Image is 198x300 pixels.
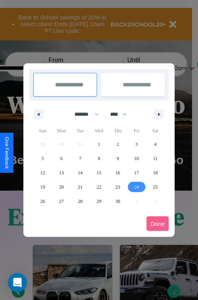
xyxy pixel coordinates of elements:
[115,194,120,208] span: 30
[79,151,82,166] span: 7
[153,180,158,194] span: 25
[40,180,45,194] span: 19
[97,180,101,194] span: 22
[78,180,83,194] span: 21
[135,137,138,151] span: 3
[115,180,120,194] span: 23
[127,151,146,166] button: 10
[109,180,127,194] button: 23
[98,151,100,166] span: 8
[89,151,108,166] button: 8
[33,166,52,180] button: 12
[89,124,108,137] span: Wed
[8,273,27,292] div: Open Intercom Messenger
[127,124,146,137] span: Fri
[109,194,127,208] button: 30
[60,151,63,166] span: 6
[134,151,139,166] span: 10
[146,124,165,137] span: Sat
[134,180,139,194] span: 24
[78,194,83,208] span: 28
[33,151,52,166] button: 5
[147,216,169,231] button: Done
[89,137,108,151] button: 1
[4,137,10,169] div: Give Feedback
[134,166,139,180] span: 17
[89,194,108,208] button: 29
[71,194,89,208] button: 28
[52,151,70,166] button: 6
[71,124,89,137] span: Tue
[71,166,89,180] button: 14
[127,180,146,194] button: 24
[115,166,120,180] span: 16
[42,151,44,166] span: 5
[116,151,119,166] span: 9
[33,124,52,137] span: Sun
[146,166,165,180] button: 18
[146,137,165,151] button: 4
[98,137,100,151] span: 1
[154,137,156,151] span: 4
[153,151,158,166] span: 11
[109,124,127,137] span: Thu
[59,180,64,194] span: 20
[89,180,108,194] button: 22
[71,180,89,194] button: 21
[109,151,127,166] button: 9
[97,194,101,208] span: 29
[127,166,146,180] button: 17
[109,166,127,180] button: 16
[71,151,89,166] button: 7
[97,166,101,180] span: 15
[153,166,158,180] span: 18
[89,166,108,180] button: 15
[109,137,127,151] button: 2
[59,166,64,180] span: 13
[78,166,83,180] span: 14
[116,137,119,151] span: 2
[33,180,52,194] button: 19
[40,166,45,180] span: 12
[52,194,70,208] button: 27
[127,137,146,151] button: 3
[59,194,64,208] span: 27
[146,151,165,166] button: 11
[52,180,70,194] button: 20
[52,124,70,137] span: Mon
[40,194,45,208] span: 26
[33,194,52,208] button: 26
[146,180,165,194] button: 25
[52,166,70,180] button: 13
